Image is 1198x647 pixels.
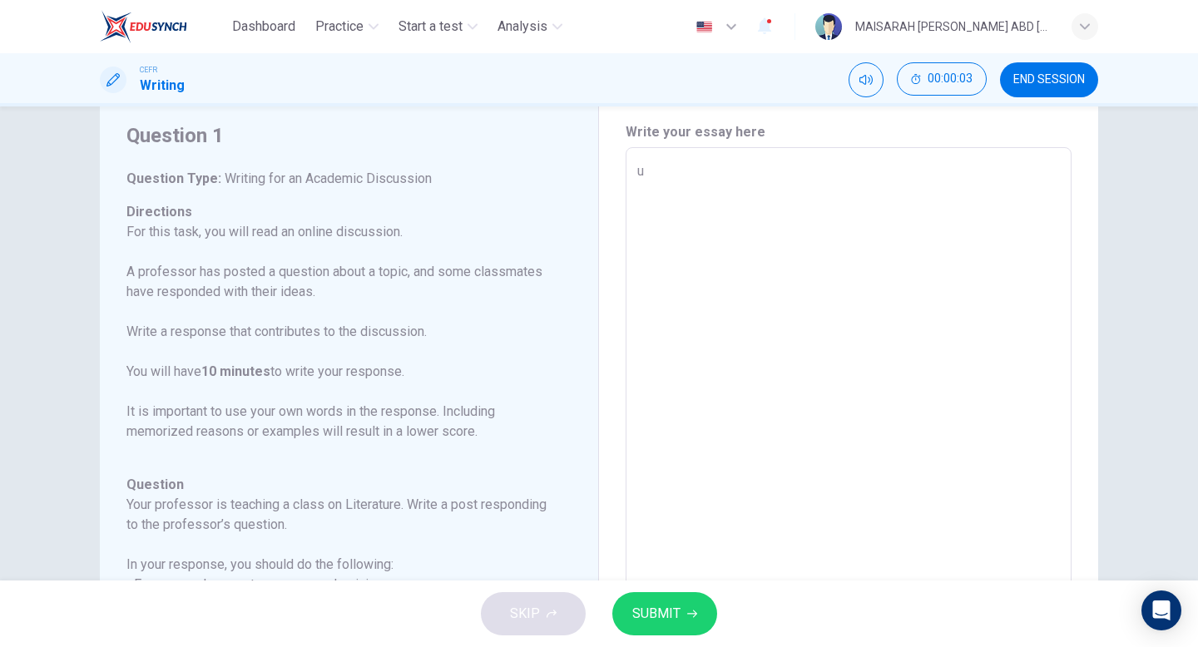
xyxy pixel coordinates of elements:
p: For this task, you will read an online discussion. A professor has posted a question about a topi... [126,222,552,442]
b: 10 minutes [201,363,270,379]
span: 00:00:03 [928,72,973,86]
button: END SESSION [1000,62,1098,97]
div: MAISARAH [PERSON_NAME] ABD [PERSON_NAME] [855,17,1052,37]
h6: Write your essay here [626,122,1072,142]
h1: Writing [140,76,185,96]
button: Dashboard [225,12,302,42]
h6: Your professor is teaching a class on Literature. Write a post responding to the professor’s ques... [126,495,552,535]
button: Practice [309,12,385,42]
button: Start a test [392,12,484,42]
h4: Question 1 [126,122,552,149]
a: EduSynch logo [100,10,225,43]
span: Writing for an Academic Discussion [221,170,432,186]
span: Dashboard [232,17,295,37]
div: Hide [897,62,987,97]
h6: Directions [126,202,552,462]
span: CEFR [140,64,157,76]
div: Mute [849,62,884,97]
span: Practice [315,17,364,37]
span: Start a test [399,17,463,37]
span: SUBMIT [632,602,681,625]
button: SUBMIT [612,592,717,635]
h6: Question [126,475,552,495]
span: Analysis [498,17,547,37]
img: EduSynch logo [100,10,187,43]
span: END SESSION [1013,73,1085,86]
button: Analysis [491,12,569,42]
h6: In your response, you should do the following: • Express and support your personal opinion • Make... [126,555,552,615]
h6: Question Type : [126,169,552,189]
img: Profile picture [815,13,842,40]
div: Open Intercom Messenger [1141,590,1181,630]
button: 00:00:03 [897,62,987,96]
img: en [694,21,715,33]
